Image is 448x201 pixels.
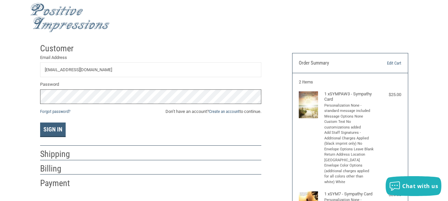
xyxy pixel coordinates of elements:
[324,91,374,102] h4: 1 x SYMPAW3 - Sympathy Card
[209,109,239,114] a: Create an account
[402,182,438,190] span: Chat with us
[324,163,374,185] li: Envelope Color Options (additional charges applied for all colors other than white) White
[165,108,261,115] span: Don’t have an account? to continue.
[299,79,401,85] h3: 2 Items
[376,191,401,198] div: $25.00
[299,60,368,67] h3: Order Summary
[40,149,79,160] h2: Shipping
[324,103,374,114] li: Personalization None - standard message included
[324,147,374,152] li: Envelope Options Leave Blank
[324,114,374,120] li: Message Options None
[324,119,374,130] li: Custom Text No customizations added
[368,60,401,67] a: Edit Cart
[30,3,110,32] img: Positive Impressions
[40,123,66,137] button: Sign In
[40,109,70,114] a: Forgot password?
[40,163,79,174] h2: Billing
[324,152,374,163] li: Return Address Location [GEOGRAPHIC_DATA]
[324,191,374,197] h4: 1 x SYM7 - Sympathy Card
[324,130,374,147] li: Add Staff Signatures - Additional Charges Applied (black imprint only) No
[40,43,79,54] h2: Customer
[40,54,261,61] label: Email Address
[40,178,79,189] h2: Payment
[376,91,401,98] div: $25.00
[40,81,261,88] label: Password
[386,176,441,196] button: Chat with us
